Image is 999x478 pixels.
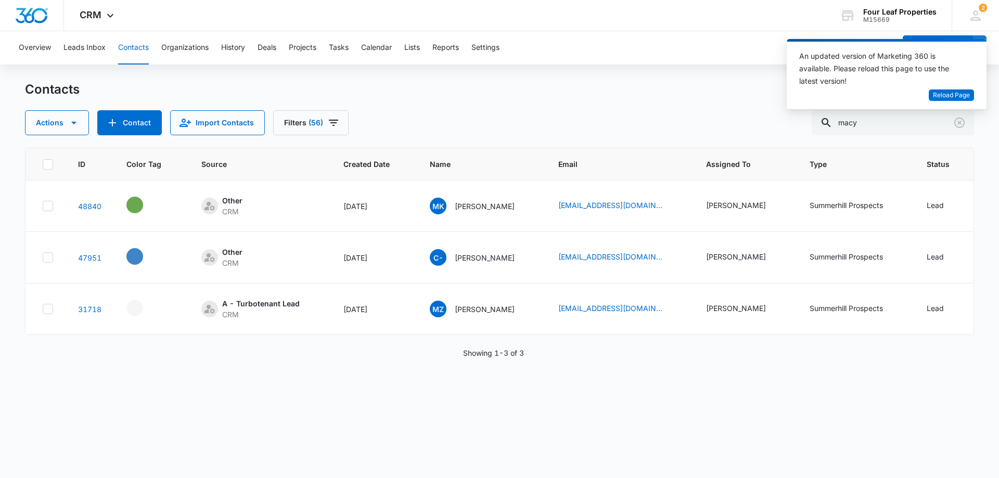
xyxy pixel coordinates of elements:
span: Reload Page [933,91,970,100]
div: Summerhill Prospects [810,251,883,262]
button: Reload Page [929,89,974,101]
div: account name [863,8,937,16]
div: - - Select to Edit Field [126,248,162,265]
button: Contacts [118,31,149,64]
p: [PERSON_NAME] [455,252,515,263]
button: Organizations [161,31,209,64]
div: account id [863,16,937,23]
div: Email - mysillycat2009@gmail.com - Select to Edit Field [558,251,681,264]
h1: Contacts [25,82,80,97]
div: Lead [927,200,944,211]
span: Status [927,159,950,170]
span: Color Tag [126,159,161,170]
div: - - Select to Edit Field [126,300,162,316]
a: Navigate to contact details page for Macy Zimmer [78,305,101,314]
button: History [221,31,245,64]
div: Other [222,195,242,206]
span: Created Date [343,159,390,170]
button: Actions [25,110,89,135]
div: [DATE] [343,252,405,263]
span: MZ [430,301,446,317]
input: Search Contacts [812,110,974,135]
div: Name - Macy Kahgegab - Select to Edit Field [430,198,533,214]
a: [EMAIL_ADDRESS][DOMAIN_NAME] [558,303,662,314]
span: Source [201,159,303,170]
a: Navigate to contact details page for Carolyn - Macy Zander [78,253,101,262]
button: Calendar [361,31,392,64]
button: Import Contacts [170,110,265,135]
button: Deals [258,31,276,64]
span: Email [558,159,666,170]
span: C- [430,249,446,266]
div: Lead [927,251,944,262]
span: 2 [979,4,987,12]
span: ID [78,159,86,170]
div: Name - Carolyn - Macy Zander - Select to Edit Field [430,249,533,266]
div: Source - [object Object] - Select to Edit Field [201,298,318,320]
div: Summerhill Prospects [810,200,883,211]
button: Leads Inbox [63,31,106,64]
div: [PERSON_NAME] [706,303,766,314]
button: Overview [19,31,51,64]
div: Other [222,247,242,257]
button: Settings [471,31,499,64]
div: Status - Lead - Select to Edit Field [927,251,963,264]
div: Email - MACY@COMPUTERAST.COM - Select to Edit Field [558,303,681,315]
button: Projects [289,31,316,64]
div: Assigned To - Adam Schoenborn - Select to Edit Field [706,200,785,212]
button: Add Contact [903,35,973,60]
a: [EMAIL_ADDRESS][DOMAIN_NAME] [558,200,662,211]
div: Status - Lead - Select to Edit Field [927,303,963,315]
a: Navigate to contact details page for Macy Kahgegab [78,202,101,211]
span: Type [810,159,887,170]
div: Assigned To - Kelly Mursch - Select to Edit Field [706,303,785,315]
span: MK [430,198,446,214]
button: Tasks [329,31,349,64]
div: Email - kahgegabmacy5@gmail.com - Select to Edit Field [558,200,681,212]
div: [DATE] [343,304,405,315]
span: Name [430,159,518,170]
div: Source - [object Object] - Select to Edit Field [201,247,261,268]
div: CRM [222,206,242,217]
span: Assigned To [706,159,770,170]
div: CRM [222,257,242,268]
div: [PERSON_NAME] [706,251,766,262]
div: Type - Summerhill Prospects - Select to Edit Field [810,200,902,212]
button: Lists [404,31,420,64]
p: [PERSON_NAME] [455,304,515,315]
div: notifications count [979,4,987,12]
button: Clear [951,114,968,131]
div: CRM [222,309,300,320]
div: Summerhill Prospects [810,303,883,314]
div: Type - Summerhill Prospects - Select to Edit Field [810,303,902,315]
button: Reports [432,31,459,64]
button: Filters [273,110,349,135]
a: [EMAIL_ADDRESS][DOMAIN_NAME] [558,251,662,262]
button: Add Contact [97,110,162,135]
div: Assigned To - Kelly Mursch - Select to Edit Field [706,251,785,264]
div: A - Turbotenant Lead [222,298,300,309]
div: Source - [object Object] - Select to Edit Field [201,195,261,217]
p: Showing 1-3 of 3 [463,347,524,358]
div: Type - Summerhill Prospects - Select to Edit Field [810,251,902,264]
span: (56) [309,119,323,126]
div: [PERSON_NAME] [706,200,766,211]
div: Name - Macy Zimmer - Select to Edit Field [430,301,533,317]
div: [DATE] [343,201,405,212]
div: - - Select to Edit Field [126,197,162,213]
p: [PERSON_NAME] [455,201,515,212]
span: CRM [80,9,101,20]
div: Status - Lead - Select to Edit Field [927,200,963,212]
div: Lead [927,303,944,314]
div: An updated version of Marketing 360 is available. Please reload this page to use the latest version! [799,50,962,87]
